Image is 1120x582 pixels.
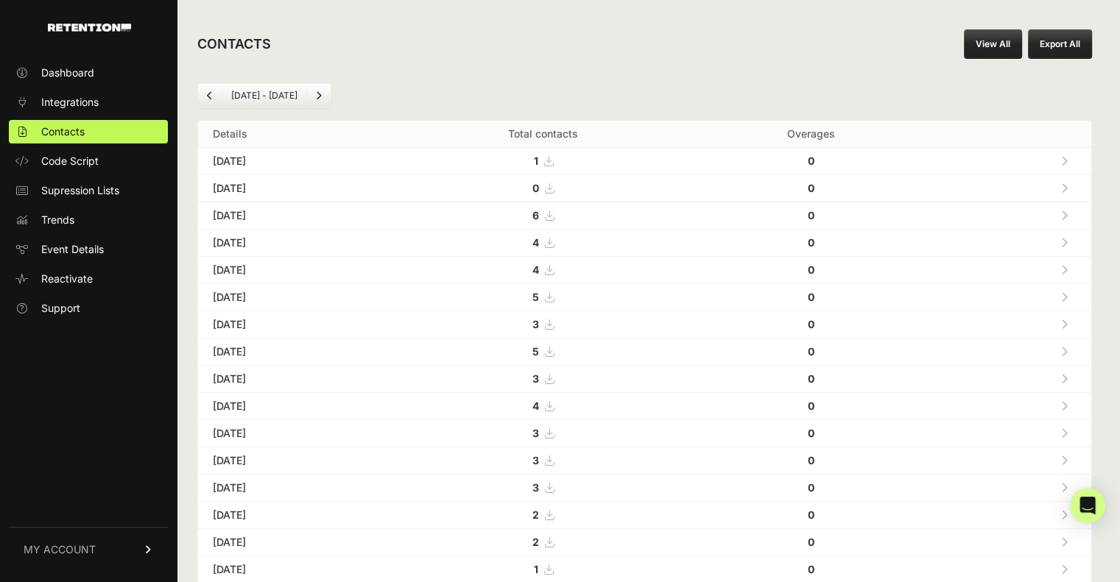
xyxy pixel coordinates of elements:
a: Support [9,297,168,320]
td: [DATE] [198,475,392,502]
td: [DATE] [198,175,392,202]
td: [DATE] [198,447,392,475]
strong: 0 [808,454,814,466]
td: [DATE] [198,529,392,556]
a: 5 [532,345,554,358]
strong: 0 [808,209,814,221]
span: Trends [41,213,74,227]
strong: 2 [532,508,539,521]
td: [DATE] [198,257,392,284]
a: Contacts [9,120,168,143]
strong: 0 [808,155,814,167]
strong: 0 [808,345,814,358]
strong: 4 [532,400,539,412]
a: 1 [534,155,553,167]
strong: 0 [808,236,814,249]
a: Code Script [9,149,168,173]
button: Export All [1028,29,1092,59]
strong: 1 [534,563,538,575]
strong: 4 [532,236,539,249]
strong: 1 [534,155,538,167]
strong: 0 [808,508,814,521]
td: [DATE] [198,311,392,338]
strong: 0 [808,372,814,385]
span: Reactivate [41,272,93,286]
li: [DATE] - [DATE] [222,90,306,102]
strong: 0 [808,318,814,330]
span: Code Script [41,154,99,168]
strong: 0 [808,427,814,439]
span: Contacts [41,124,85,139]
td: [DATE] [198,284,392,311]
strong: 0 [808,481,814,494]
a: 2 [532,508,554,521]
a: MY ACCOUNT [9,527,168,572]
span: Support [41,301,80,316]
th: Details [198,121,392,148]
a: Event Details [9,238,168,261]
strong: 0 [808,563,814,575]
span: MY ACCOUNT [24,542,96,557]
h2: CONTACTS [197,34,271,54]
td: [DATE] [198,230,392,257]
strong: 0 [808,536,814,548]
th: Overages [694,121,928,148]
strong: 3 [532,427,539,439]
strong: 5 [532,345,539,358]
strong: 3 [532,318,539,330]
td: [DATE] [198,148,392,175]
a: 4 [532,236,554,249]
a: 4 [532,400,554,412]
a: 3 [532,372,554,385]
a: 3 [532,454,554,466]
strong: 4 [532,263,539,276]
span: Supression Lists [41,183,119,198]
span: Integrations [41,95,99,110]
div: Open Intercom Messenger [1070,488,1105,523]
td: [DATE] [198,366,392,393]
strong: 0 [532,182,539,194]
a: Trends [9,208,168,232]
th: Total contacts [392,121,694,148]
td: [DATE] [198,502,392,529]
a: Next [307,84,331,107]
strong: 0 [808,182,814,194]
strong: 6 [532,209,539,221]
a: Dashboard [9,61,168,85]
a: Reactivate [9,267,168,291]
a: 6 [532,209,554,221]
td: [DATE] [198,202,392,230]
a: 2 [532,536,554,548]
strong: 0 [808,263,814,276]
td: [DATE] [198,393,392,420]
a: Supression Lists [9,179,168,202]
a: 4 [532,263,554,276]
a: 3 [532,481,554,494]
strong: 0 [808,291,814,303]
strong: 3 [532,372,539,385]
a: 3 [532,427,554,439]
strong: 3 [532,454,539,466]
td: [DATE] [198,338,392,366]
a: Previous [198,84,222,107]
a: 5 [532,291,554,303]
strong: 5 [532,291,539,303]
span: Dashboard [41,65,94,80]
strong: 0 [808,400,814,412]
span: Event Details [41,242,104,257]
strong: 2 [532,536,539,548]
a: 3 [532,318,554,330]
strong: 3 [532,481,539,494]
a: 1 [534,563,553,575]
a: View All [964,29,1022,59]
img: Retention.com [48,24,131,32]
td: [DATE] [198,420,392,447]
a: Integrations [9,91,168,114]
